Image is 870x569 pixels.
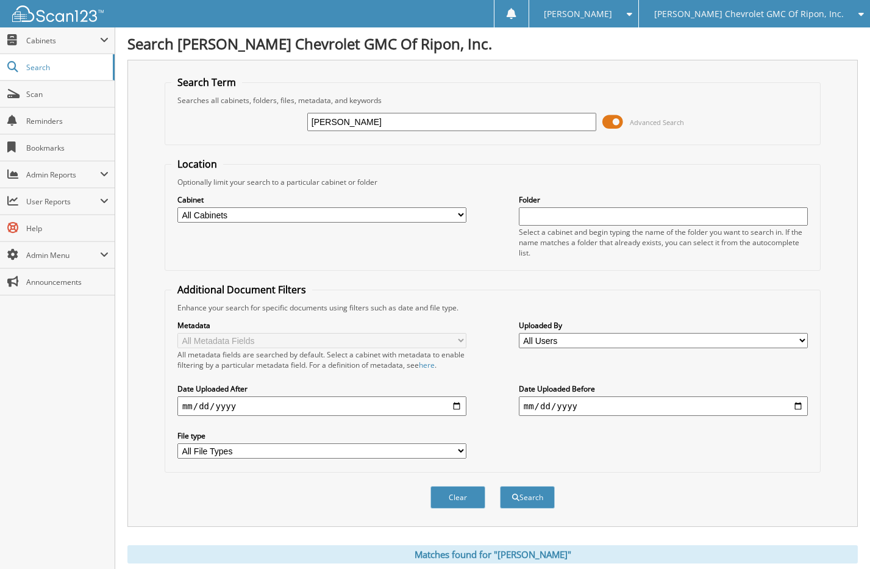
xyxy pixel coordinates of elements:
a: here [419,360,435,370]
legend: Additional Document Filters [171,283,312,296]
span: User Reports [26,196,100,207]
span: Admin Reports [26,170,100,180]
span: Bookmarks [26,143,109,153]
img: scan123-logo-white.svg [12,5,104,22]
h1: Search [PERSON_NAME] Chevrolet GMC Of Ripon, Inc. [127,34,858,54]
label: Cabinet [177,195,466,205]
span: Announcements [26,277,109,287]
legend: Location [171,157,223,171]
span: Scan [26,89,109,99]
div: All metadata fields are searched by default. Select a cabinet with metadata to enable filtering b... [177,349,466,370]
div: Select a cabinet and begin typing the name of the folder you want to search in. If the name match... [519,227,808,258]
span: Help [26,223,109,234]
span: Advanced Search [630,118,684,127]
label: File type [177,431,466,441]
span: Search [26,62,107,73]
div: Matches found for "[PERSON_NAME]" [127,545,858,564]
label: Folder [519,195,808,205]
div: Searches all cabinets, folders, files, metadata, and keywords [171,95,814,106]
span: Reminders [26,116,109,126]
span: Cabinets [26,35,100,46]
legend: Search Term [171,76,242,89]
div: Optionally limit your search to a particular cabinet or folder [171,177,814,187]
input: end [519,396,808,416]
label: Uploaded By [519,320,808,331]
label: Metadata [177,320,466,331]
button: Search [500,486,555,509]
span: [PERSON_NAME] Chevrolet GMC Of Ripon, Inc. [654,10,844,18]
div: Enhance your search for specific documents using filters such as date and file type. [171,302,814,313]
label: Date Uploaded After [177,384,466,394]
button: Clear [430,486,485,509]
input: start [177,396,466,416]
span: [PERSON_NAME] [544,10,612,18]
span: Admin Menu [26,250,100,260]
label: Date Uploaded Before [519,384,808,394]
